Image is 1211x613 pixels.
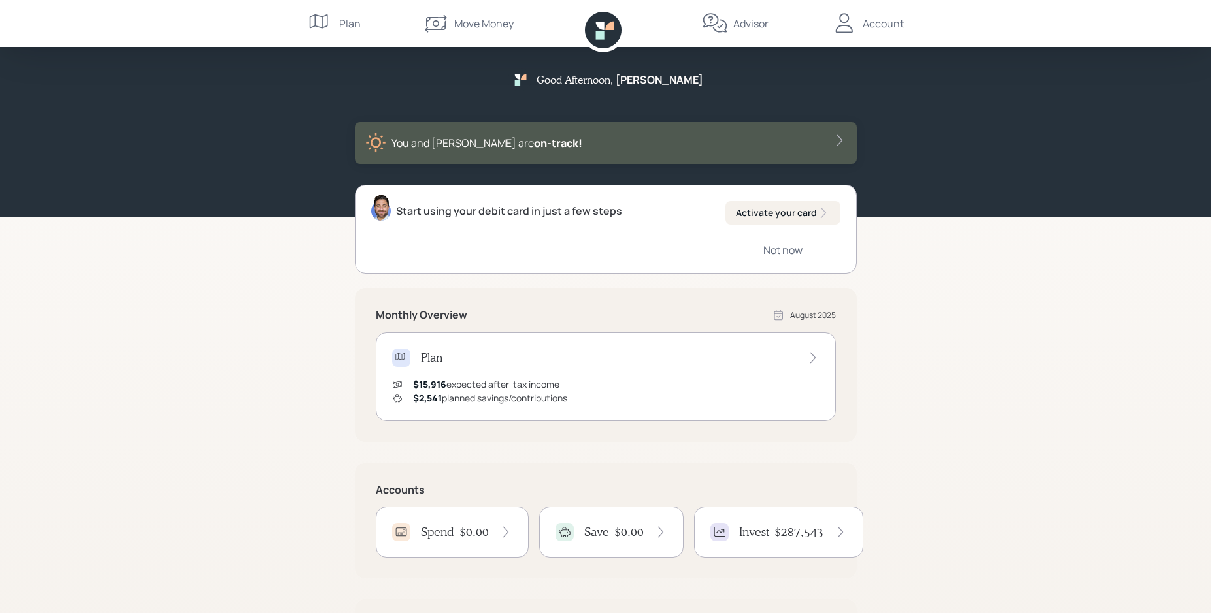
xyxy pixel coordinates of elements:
span: $15,916 [413,378,446,390]
div: Activate your card [736,206,830,219]
div: Not now [763,243,803,257]
h5: Accounts [376,484,836,496]
h4: Spend [421,525,454,539]
div: Account [863,16,904,31]
img: sunny-XHVQM73Q.digested.png [365,133,386,153]
h4: $0.00 [459,525,489,539]
h4: Save [584,525,609,539]
h4: $287,543 [774,525,823,539]
span: on‑track! [534,136,582,150]
span: $2,541 [413,392,442,404]
h5: Good Afternoon , [537,73,613,86]
div: expected after-tax income [413,377,559,391]
button: Activate your card [725,201,840,225]
h5: [PERSON_NAME] [616,74,703,86]
h4: Plan [421,351,442,365]
h4: $0.00 [614,525,644,539]
div: You and [PERSON_NAME] are [391,135,582,151]
div: Plan [339,16,361,31]
h4: Invest [739,525,769,539]
div: Advisor [733,16,769,31]
div: Start using your debit card in just a few steps [396,203,622,219]
div: Move Money [454,16,514,31]
h5: Monthly Overview [376,309,467,321]
div: August 2025 [790,309,836,321]
div: planned savings/contributions [413,391,567,405]
img: michael-russo-headshot.png [371,195,391,221]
